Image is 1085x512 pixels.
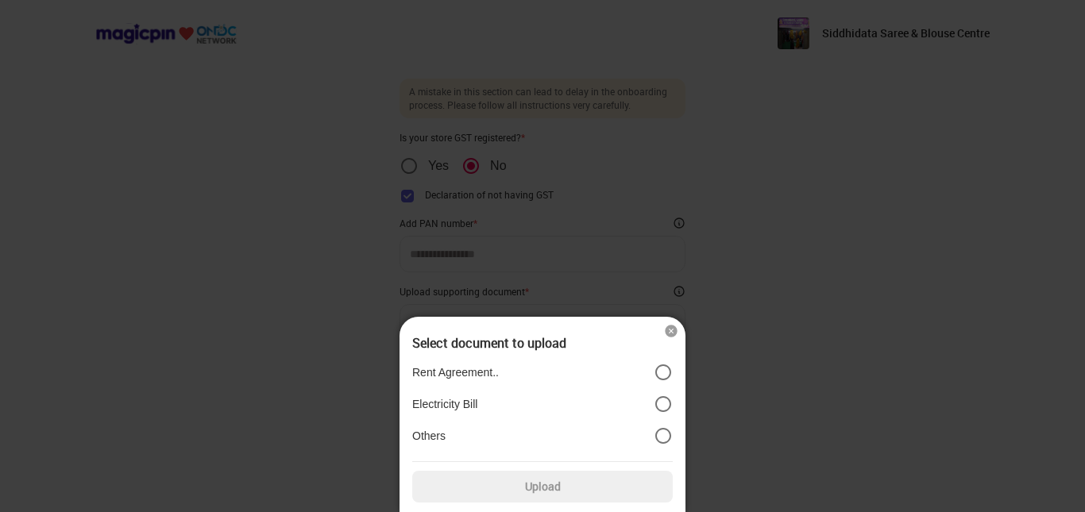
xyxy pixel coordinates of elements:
p: Electricity Bill [412,397,477,411]
p: Others [412,429,446,443]
div: position [412,356,673,452]
p: Rent Agreement.. [412,365,499,379]
div: Select document to upload [412,336,673,350]
img: cross_icon.7ade555c.svg [663,323,679,339]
